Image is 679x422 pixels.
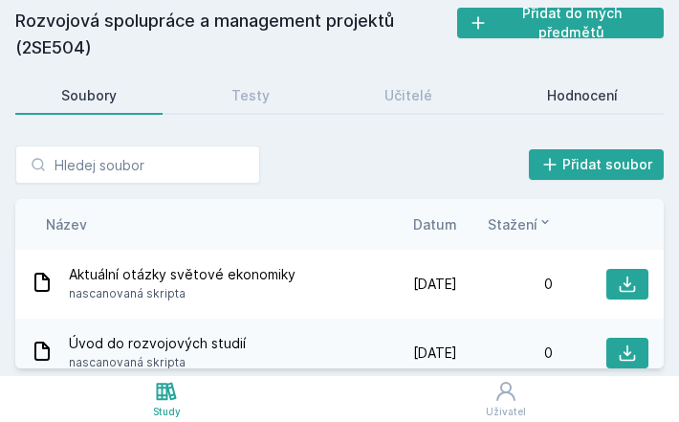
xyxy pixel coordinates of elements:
[529,149,665,180] button: Přidat soubor
[46,214,87,234] button: Název
[153,405,181,419] div: Study
[15,8,457,61] h2: Rozvojová spolupráce a management projektů (2SE504)
[457,344,553,363] div: 0
[384,86,432,105] div: Učitelé
[61,86,117,105] div: Soubory
[413,344,457,363] span: [DATE]
[69,334,246,353] span: Úvod do rozvojových studií
[457,8,664,38] button: Přidat do mých předmětů
[69,353,246,372] span: nascanovaná skripta
[339,77,478,115] a: Učitelé
[486,405,526,419] div: Uživatel
[69,265,296,284] span: Aktuální otázky světové ekonomiky
[15,77,163,115] a: Soubory
[457,275,553,294] div: 0
[15,145,260,184] input: Hledej soubor
[231,86,270,105] div: Testy
[501,77,664,115] a: Hodnocení
[488,214,553,234] button: Stažení
[413,275,457,294] span: [DATE]
[413,214,457,234] button: Datum
[547,86,618,105] div: Hodnocení
[488,214,537,234] span: Stažení
[69,284,296,303] span: nascanovaná skripta
[186,77,316,115] a: Testy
